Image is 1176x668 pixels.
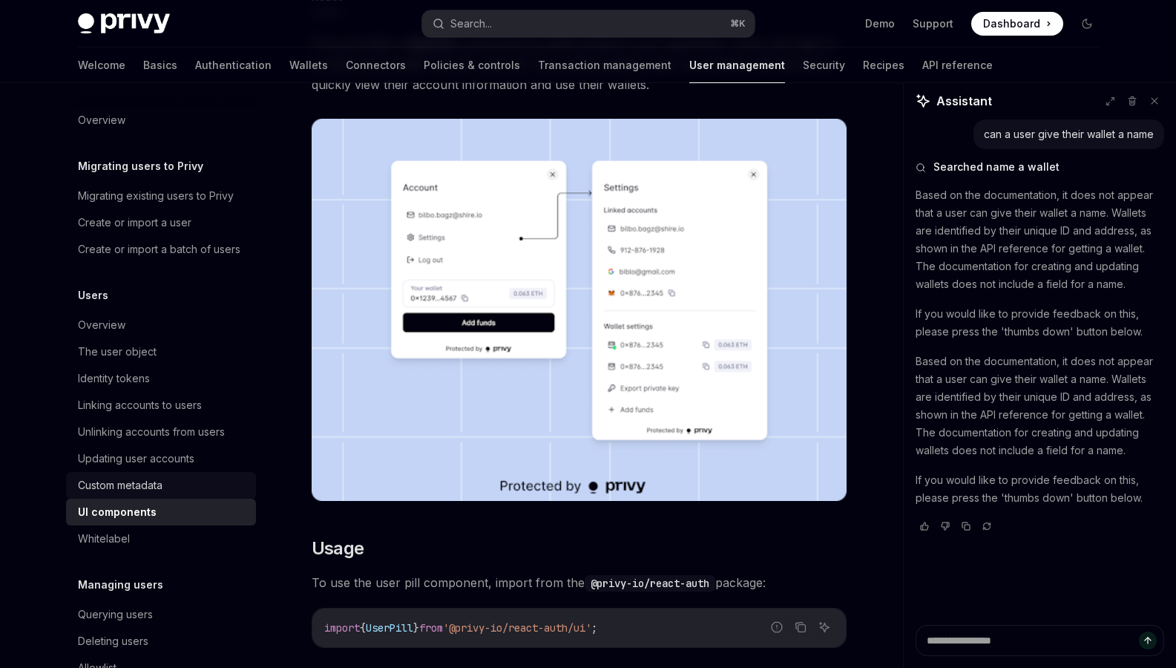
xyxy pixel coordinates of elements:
[66,236,256,263] a: Create or import a batch of users
[66,365,256,392] a: Identity tokens
[916,160,1164,174] button: Searched name a wallet
[916,186,1164,293] p: Based on the documentation, it does not appear that a user can give their wallet a name. Wallets ...
[865,16,895,31] a: Demo
[78,450,194,468] div: Updating user accounts
[312,572,847,593] span: To use the user pill component, import from the package:
[78,240,240,258] div: Create or import a batch of users
[78,503,157,521] div: UI components
[922,48,993,83] a: API reference
[66,312,256,338] a: Overview
[78,396,202,414] div: Linking accounts to users
[913,16,953,31] a: Support
[538,48,671,83] a: Transaction management
[66,499,256,525] a: UI components
[66,601,256,628] a: Querying users
[78,13,170,34] img: dark logo
[78,111,125,129] div: Overview
[983,16,1040,31] span: Dashboard
[66,628,256,655] a: Deleting users
[933,160,1060,174] span: Searched name a wallet
[289,48,328,83] a: Wallets
[312,119,847,501] img: images/Userpill2.png
[78,530,130,548] div: Whitelabel
[1139,632,1157,649] button: Send message
[195,48,272,83] a: Authentication
[1075,12,1099,36] button: Toggle dark mode
[424,48,520,83] a: Policies & controls
[916,353,1164,459] p: Based on the documentation, it does not appear that a user can give their wallet a name. Wallets ...
[730,18,746,30] span: ⌘ K
[450,15,492,33] div: Search...
[78,343,157,361] div: The user object
[585,575,715,592] code: @privy-io/react-auth
[66,392,256,419] a: Linking accounts to users
[78,48,125,83] a: Welcome
[346,48,406,83] a: Connectors
[78,214,191,232] div: Create or import a user
[66,338,256,365] a: The user object
[78,157,203,175] h5: Migrating users to Privy
[803,48,845,83] a: Security
[66,419,256,445] a: Unlinking accounts from users
[78,423,225,441] div: Unlinking accounts from users
[78,576,163,594] h5: Managing users
[78,370,150,387] div: Identity tokens
[66,209,256,236] a: Create or import a user
[66,472,256,499] a: Custom metadata
[916,305,1164,341] p: If you would like to provide feedback on this, please press the 'thumbs down' button below.
[78,187,234,205] div: Migrating existing users to Privy
[66,525,256,552] a: Whitelabel
[916,471,1164,507] p: If you would like to provide feedback on this, please press the 'thumbs down' button below.
[689,48,785,83] a: User management
[66,445,256,472] a: Updating user accounts
[66,183,256,209] a: Migrating existing users to Privy
[78,286,108,304] h5: Users
[78,316,125,334] div: Overview
[422,10,755,37] button: Search...⌘K
[78,632,148,650] div: Deleting users
[863,48,904,83] a: Recipes
[143,48,177,83] a: Basics
[312,537,364,560] span: Usage
[66,107,256,134] a: Overview
[936,92,992,110] span: Assistant
[78,477,162,494] div: Custom metadata
[78,606,153,623] div: Querying users
[971,12,1063,36] a: Dashboard
[984,127,1154,142] div: can a user give their wallet a name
